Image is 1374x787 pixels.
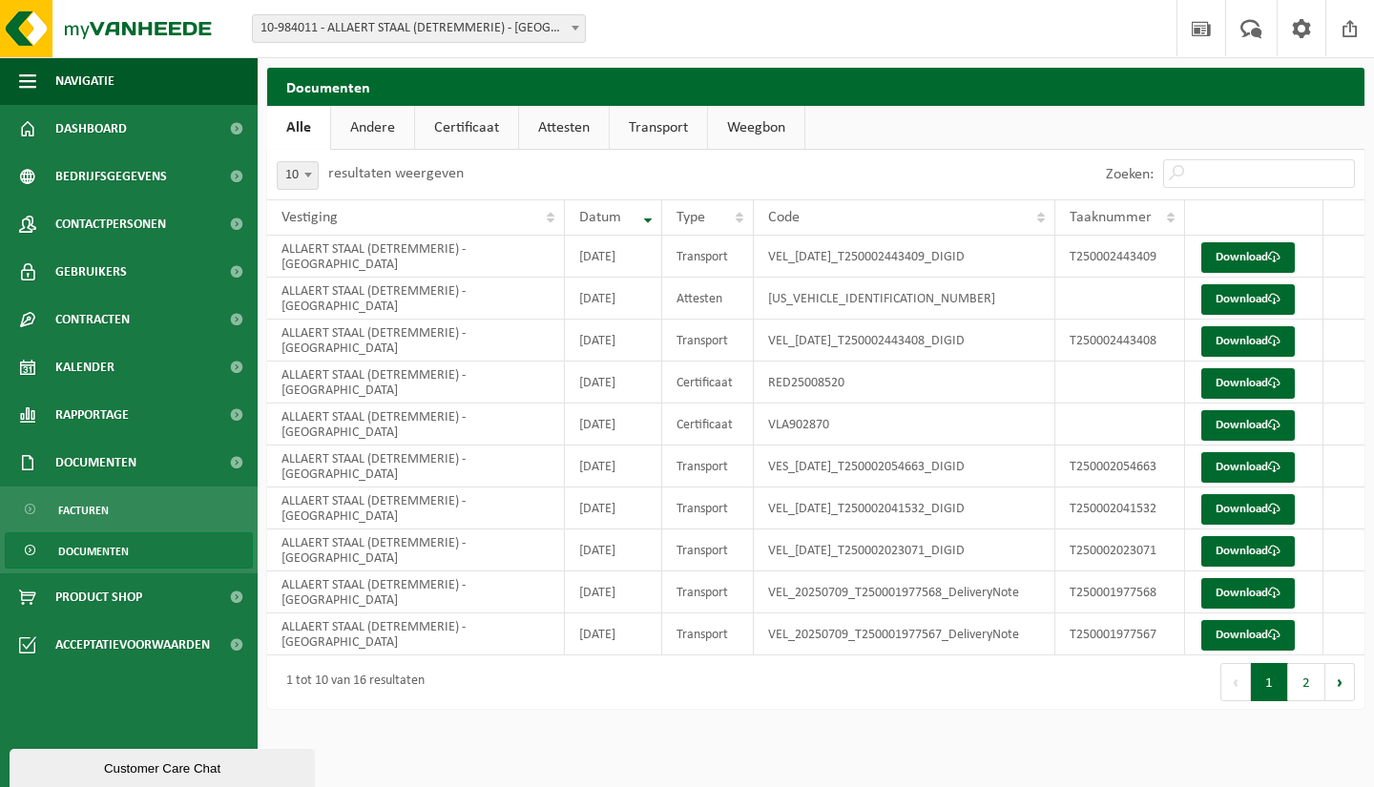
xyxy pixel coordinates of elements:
td: ALLAERT STAAL (DETREMMERIE) - [GEOGRAPHIC_DATA] [267,278,565,320]
span: Type [677,210,705,225]
span: 10-984011 - ALLAERT STAAL (DETREMMERIE) - HARELBEKE [253,15,585,42]
td: VEL_[DATE]_T250002443408_DIGID [754,320,1055,362]
td: [US_VEHICLE_IDENTIFICATION_NUMBER] [754,278,1055,320]
td: T250002023071 [1055,529,1185,571]
a: Alle [267,106,330,150]
iframe: chat widget [10,745,319,787]
td: ALLAERT STAAL (DETREMMERIE) - [GEOGRAPHIC_DATA] [267,571,565,613]
span: Contactpersonen [55,200,166,248]
a: Download [1201,536,1295,567]
button: Next [1325,663,1355,701]
td: Certificaat [662,404,754,445]
a: Download [1201,620,1295,651]
td: VEL_[DATE]_T250002041532_DIGID [754,487,1055,529]
td: Transport [662,571,754,613]
span: Kalender [55,343,114,391]
span: 10 [277,161,319,190]
span: Contracten [55,296,130,343]
td: VLA902870 [754,404,1055,445]
span: Vestiging [281,210,338,225]
a: Facturen [5,491,253,528]
td: ALLAERT STAAL (DETREMMERIE) - [GEOGRAPHIC_DATA] [267,613,565,655]
a: Certificaat [415,106,518,150]
a: Download [1201,368,1295,399]
span: 10 [278,162,318,189]
span: Bedrijfsgegevens [55,153,167,200]
td: [DATE] [565,487,663,529]
td: VEL_[DATE]_T250002023071_DIGID [754,529,1055,571]
td: Transport [662,613,754,655]
td: T250001977567 [1055,613,1185,655]
a: Download [1201,578,1295,609]
td: Transport [662,320,754,362]
a: Weegbon [708,106,804,150]
td: [DATE] [565,320,663,362]
span: Taaknummer [1070,210,1152,225]
td: [DATE] [565,278,663,320]
td: [DATE] [565,404,663,445]
td: ALLAERT STAAL (DETREMMERIE) - [GEOGRAPHIC_DATA] [267,445,565,487]
button: 2 [1288,663,1325,701]
td: Certificaat [662,362,754,404]
td: [DATE] [565,236,663,278]
span: Documenten [55,439,136,487]
a: Download [1201,494,1295,525]
td: T250002054663 [1055,445,1185,487]
a: Download [1201,242,1295,273]
td: RED25008520 [754,362,1055,404]
button: Previous [1220,663,1251,701]
h2: Documenten [267,68,1364,105]
a: Documenten [5,532,253,569]
span: Product Shop [55,573,142,621]
span: Datum [579,210,621,225]
td: ALLAERT STAAL (DETREMMERIE) - [GEOGRAPHIC_DATA] [267,236,565,278]
td: [DATE] [565,362,663,404]
a: Download [1201,452,1295,483]
td: Transport [662,236,754,278]
div: 1 tot 10 van 16 resultaten [277,665,425,699]
td: VEL_[DATE]_T250002443409_DIGID [754,236,1055,278]
td: VES_[DATE]_T250002054663_DIGID [754,445,1055,487]
td: T250002041532 [1055,487,1185,529]
span: Code [768,210,800,225]
a: Download [1201,410,1295,441]
td: Transport [662,487,754,529]
td: T250002443409 [1055,236,1185,278]
span: Documenten [58,533,129,570]
a: Attesten [519,106,609,150]
td: Attesten [662,278,754,320]
td: Transport [662,529,754,571]
span: Navigatie [55,57,114,105]
a: Download [1201,284,1295,315]
td: ALLAERT STAAL (DETREMMERIE) - [GEOGRAPHIC_DATA] [267,529,565,571]
span: Gebruikers [55,248,127,296]
td: ALLAERT STAAL (DETREMMERIE) - [GEOGRAPHIC_DATA] [267,320,565,362]
span: Rapportage [55,391,129,439]
span: Facturen [58,492,109,528]
td: ALLAERT STAAL (DETREMMERIE) - [GEOGRAPHIC_DATA] [267,404,565,445]
td: VEL_20250709_T250001977568_DeliveryNote [754,571,1055,613]
td: T250002443408 [1055,320,1185,362]
span: Dashboard [55,105,127,153]
label: resultaten weergeven [328,166,464,181]
td: [DATE] [565,445,663,487]
td: T250001977568 [1055,571,1185,613]
a: Transport [610,106,707,150]
td: Transport [662,445,754,487]
a: Download [1201,326,1295,357]
td: ALLAERT STAAL (DETREMMERIE) - [GEOGRAPHIC_DATA] [267,487,565,529]
td: [DATE] [565,529,663,571]
td: [DATE] [565,613,663,655]
span: 10-984011 - ALLAERT STAAL (DETREMMERIE) - HARELBEKE [252,14,586,43]
td: [DATE] [565,571,663,613]
td: VEL_20250709_T250001977567_DeliveryNote [754,613,1055,655]
span: Acceptatievoorwaarden [55,621,210,669]
a: Andere [331,106,414,150]
button: 1 [1251,663,1288,701]
label: Zoeken: [1106,167,1154,182]
td: ALLAERT STAAL (DETREMMERIE) - [GEOGRAPHIC_DATA] [267,362,565,404]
